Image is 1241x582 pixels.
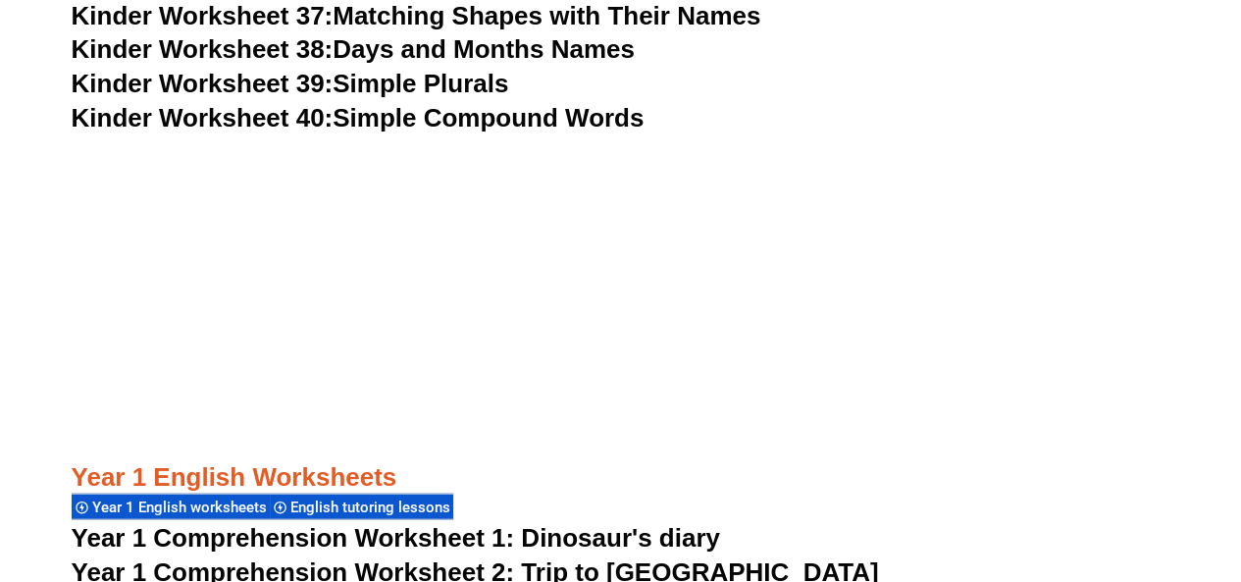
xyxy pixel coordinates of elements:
span: Kinder Worksheet 40: [72,103,334,132]
span: English tutoring lessons [290,499,456,516]
span: Kinder Worksheet 37: [72,1,334,30]
a: Kinder Worksheet 39:Simple Plurals [72,69,509,98]
a: Kinder Worksheet 37:Matching Shapes with Their Names [72,1,761,30]
span: Kinder Worksheet 39: [72,69,334,98]
span: Kinder Worksheet 38: [72,34,334,64]
a: Kinder Worksheet 40:Simple Compound Words [72,103,645,132]
a: Kinder Worksheet 38:Days and Months Names [72,34,635,64]
iframe: Chat Widget [1143,488,1241,582]
div: Year 1 English worksheets [72,494,270,520]
h3: Year 1 English Worksheets [72,461,1170,495]
span: Year 1 English worksheets [92,499,273,516]
div: English tutoring lessons [270,494,453,520]
iframe: Advertisement [72,136,1170,411]
a: Year 1 Comprehension Worksheet 1: Dinosaur's diary [72,523,720,553]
